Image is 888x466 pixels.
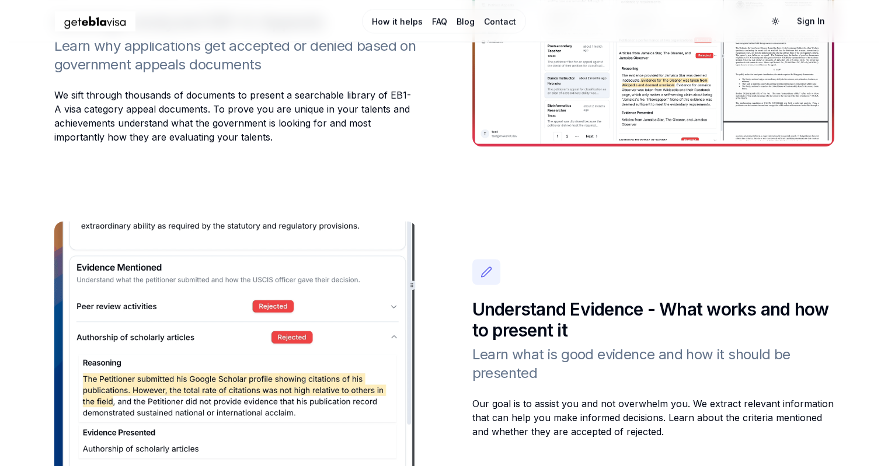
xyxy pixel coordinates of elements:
div: We sift through thousands of documents to present a searchable library of EB1-A visa category app... [54,88,416,144]
img: geteb1avisa logo [54,11,136,31]
div: Our goal is to assist you and not overwhelm you. We extract relevant information that can help yo... [472,397,834,439]
a: Home Page [54,11,314,31]
nav: Main [362,9,526,33]
h3: Learn why applications get accepted or denied based on government appeals documents [54,37,416,74]
a: How it helps [372,16,423,27]
a: Sign In [788,10,834,31]
a: Contact [484,16,516,27]
a: FAQ [432,16,447,27]
h2: Understand Evidence - What works and how to present it [472,299,834,345]
a: Blog [457,16,475,27]
h3: Learn what is good evidence and how it should be presented [472,345,834,383]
